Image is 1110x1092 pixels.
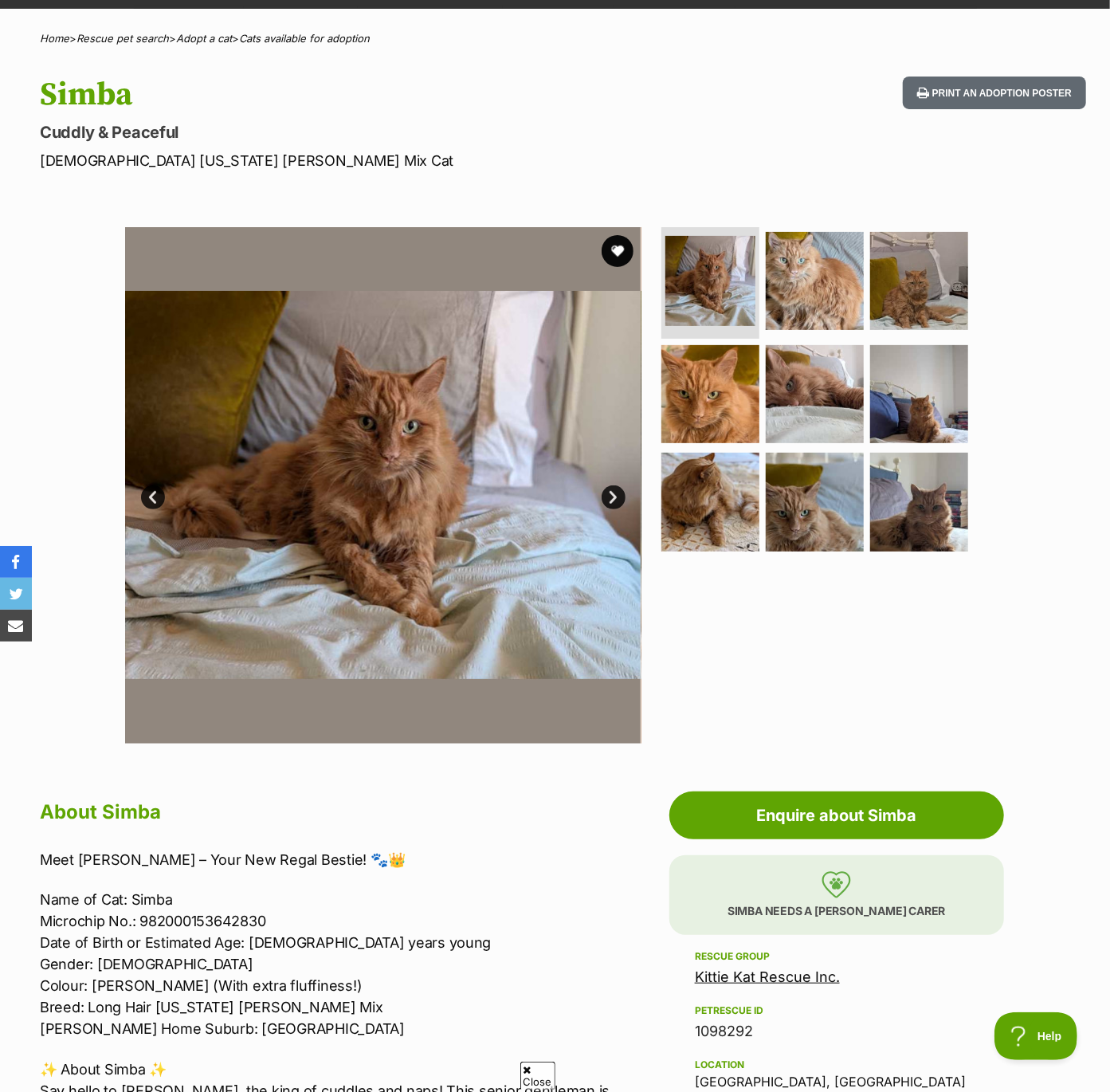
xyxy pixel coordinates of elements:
[766,345,864,443] img: Photo of Simba
[661,453,759,551] img: Photo of Simba
[40,150,677,171] p: [DEMOGRAPHIC_DATA] [US_STATE] [PERSON_NAME] Mix Cat
[994,1012,1078,1060] iframe: Help Scout Beacon - Open
[870,345,968,443] img: Photo of Simba
[40,849,661,870] p: Meet [PERSON_NAME] – Your New Regal Bestie! 🐾👑
[695,1059,979,1071] div: Location
[76,32,169,45] a: Rescue pet search
[695,1004,979,1017] div: PetRescue ID
[176,32,232,45] a: Adopt a cat
[695,950,979,963] div: Rescue group
[40,795,661,830] h2: About Simba
[766,232,864,330] img: Photo of Simba
[669,855,1004,935] p: Simba needs a [PERSON_NAME] carer
[661,345,759,443] img: Photo of Simba
[903,77,1086,109] button: Print an adoption poster
[125,227,641,744] img: Photo of Simba
[602,235,633,267] button: favourite
[695,1055,979,1089] div: [GEOGRAPHIC_DATA], [GEOGRAPHIC_DATA]
[40,121,677,143] p: Cuddly & Peaceful
[520,1062,555,1090] span: Close
[602,485,626,509] a: Next
[766,453,864,551] img: Photo of Simba
[695,968,840,985] a: Kittie Kat Rescue Inc.
[141,485,165,509] a: Prev
[822,871,851,898] img: foster-care-31f2a1ccfb079a48fc4dc6d2a002ce68c6d2b76c7ccb9e0da61f6cd5abbf869a.svg
[40,77,677,113] h1: Simba
[870,232,968,330] img: Photo of Simba
[40,889,661,1039] p: Name of Cat: Simba Microchip No.: 982000153642830 Date of Birth or Estimated Age: [DEMOGRAPHIC_DA...
[239,32,370,45] a: Cats available for adoption
[665,236,755,326] img: Photo of Simba
[40,32,69,45] a: Home
[870,453,968,551] img: Photo of Simba
[695,1020,979,1043] div: 1098292
[669,792,1004,839] a: Enquire about Simba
